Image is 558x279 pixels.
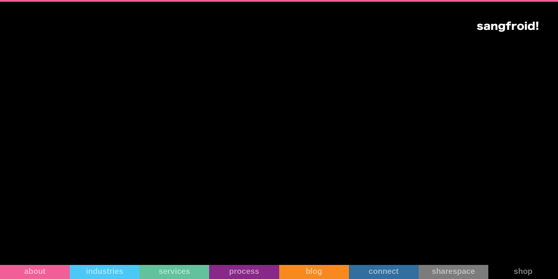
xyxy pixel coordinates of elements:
[70,266,139,276] div: industries
[488,266,558,276] div: shop
[209,265,279,279] a: process
[488,265,558,279] a: shop
[139,266,209,276] div: services
[419,266,488,276] div: sharespace
[477,22,538,32] img: logo
[279,265,349,279] a: blog
[349,265,419,279] a: connect
[419,265,488,279] a: sharespace
[70,265,139,279] a: industries
[349,266,419,276] div: connect
[139,265,209,279] a: services
[209,266,279,276] div: process
[279,266,349,276] div: blog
